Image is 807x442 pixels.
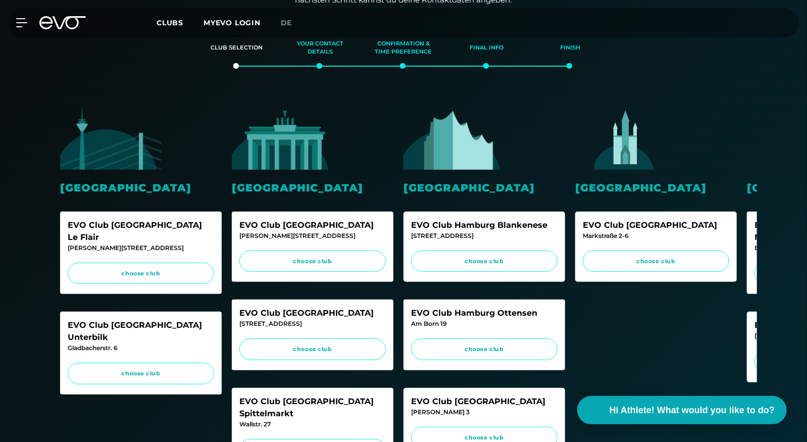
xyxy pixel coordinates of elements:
[577,396,787,424] button: Hi Athlete! What would you like to do?
[411,231,558,240] div: [STREET_ADDRESS]
[232,180,393,195] div: [GEOGRAPHIC_DATA]
[411,307,558,319] div: EVO Club Hamburg Ottensen
[281,18,292,27] span: de
[239,219,386,231] div: EVO Club [GEOGRAPHIC_DATA]
[239,396,386,420] div: EVO Club [GEOGRAPHIC_DATA] Spittelmarkt
[208,34,266,62] div: Club selection
[232,107,333,170] img: evofitness
[77,269,205,278] span: choose club
[204,18,261,27] a: MYEVO LOGIN
[458,34,516,62] div: Final info
[68,263,214,284] a: choose club
[68,343,214,353] div: Gladbacherstr. 6
[239,307,386,319] div: EVO Club [GEOGRAPHIC_DATA]
[239,420,386,429] div: Wallstr. 27
[68,243,214,253] div: [PERSON_NAME][STREET_ADDRESS]
[411,408,558,417] div: [PERSON_NAME] 3
[610,404,775,417] span: Hi Athlete! What would you like to do?
[239,251,386,272] a: choose club
[60,107,161,170] img: evofitness
[583,231,729,240] div: Markstraße 2-6
[68,319,214,343] div: EVO Club [GEOGRAPHIC_DATA] Unterbilk
[575,107,676,170] img: evofitness
[157,18,204,27] a: Clubs
[249,257,376,266] span: choose club
[583,251,729,272] a: choose club
[575,180,737,195] div: [GEOGRAPHIC_DATA]
[411,338,558,360] a: choose club
[421,257,548,266] span: choose club
[411,396,558,408] div: EVO Club [GEOGRAPHIC_DATA]
[68,363,214,384] a: choose club
[157,18,183,27] span: Clubs
[239,338,386,360] a: choose club
[77,369,205,378] span: choose club
[421,433,548,442] span: choose club
[411,319,558,328] div: Am Born 19
[60,180,222,195] div: [GEOGRAPHIC_DATA]
[411,219,558,231] div: EVO Club Hamburg Blankenese
[239,319,386,328] div: [STREET_ADDRESS]
[68,219,214,243] div: EVO Club [GEOGRAPHIC_DATA] Le Flair
[239,231,386,240] div: [PERSON_NAME][STREET_ADDRESS]
[375,34,433,62] div: Confirmation & time preference
[592,257,720,266] span: choose club
[291,34,349,62] div: Your contact details
[421,345,548,354] span: choose club
[281,17,305,29] a: de
[541,34,599,62] div: Finish
[403,180,565,195] div: [GEOGRAPHIC_DATA]
[249,345,376,354] span: choose club
[583,219,729,231] div: EVO Club [GEOGRAPHIC_DATA]
[403,107,505,170] img: evofitness
[411,251,558,272] a: choose club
